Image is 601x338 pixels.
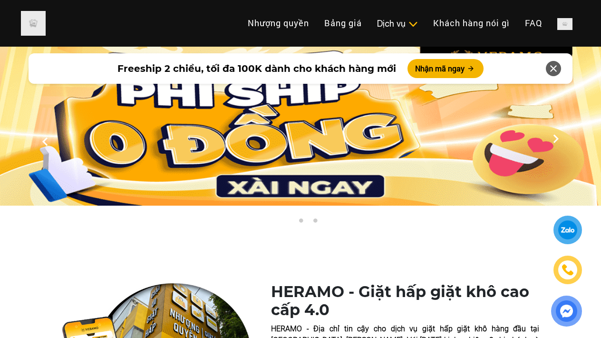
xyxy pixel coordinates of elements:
[407,59,484,78] button: Nhận mã ngay
[555,257,581,283] a: phone-icon
[562,264,573,276] img: phone-icon
[426,13,517,33] a: Khách hàng nói gì
[517,13,550,33] a: FAQ
[281,218,291,228] button: 1
[240,13,317,33] a: Nhượng quyền
[408,20,418,29] img: subToggleIcon
[310,218,320,228] button: 3
[271,283,539,319] h1: HERAMO - Giặt hấp giặt khô cao cấp 4.0
[296,218,305,228] button: 2
[117,61,396,76] span: Freeship 2 chiều, tối đa 100K dành cho khách hàng mới
[317,13,369,33] a: Bảng giá
[377,17,418,30] div: Dịch vụ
